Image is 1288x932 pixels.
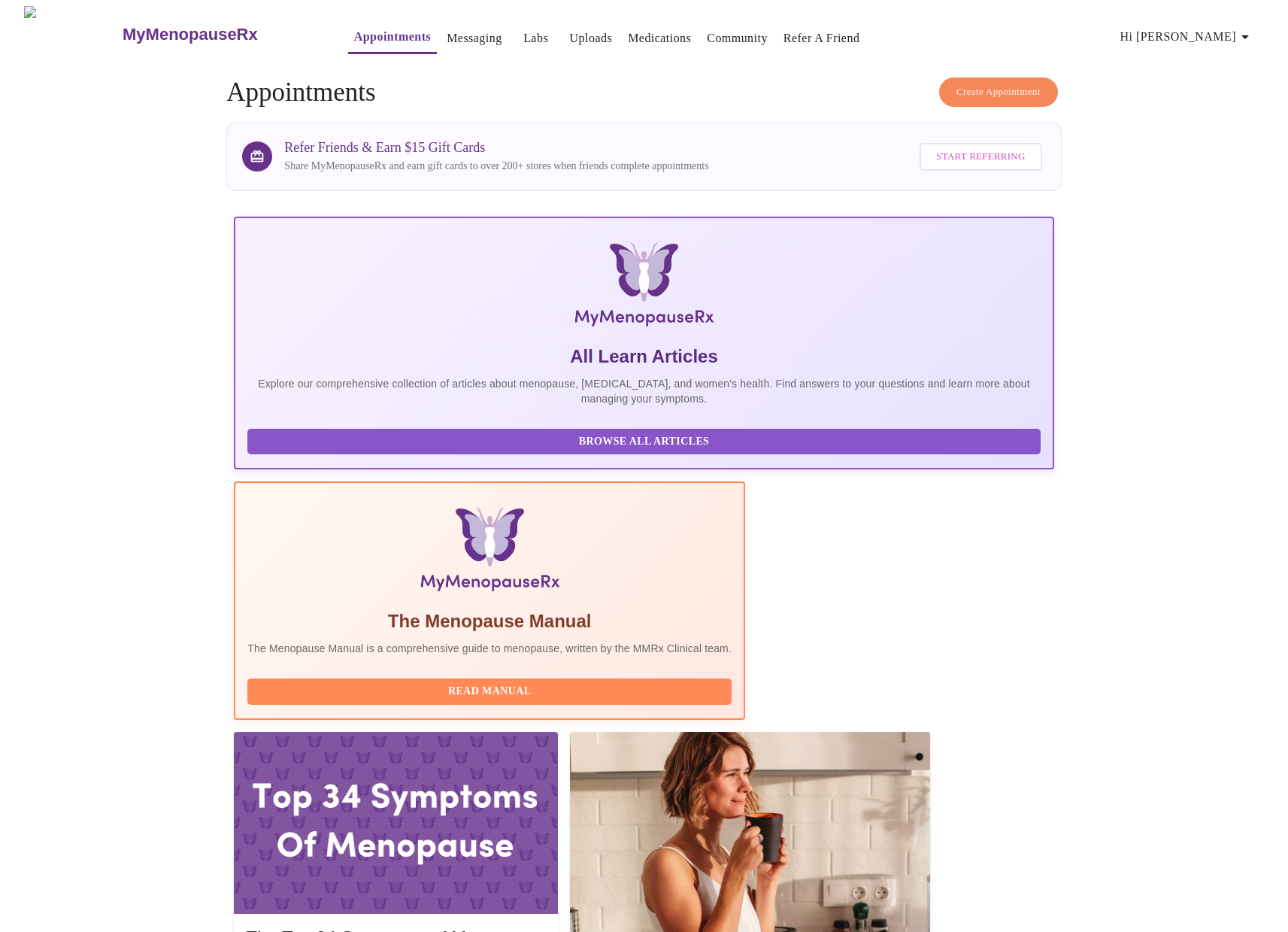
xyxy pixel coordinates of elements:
[262,433,1025,451] span: Browse All Articles
[247,434,1044,447] a: Browse All Articles
[447,28,502,49] a: Messaging
[247,679,732,705] button: Read Manual
[247,609,732,633] h5: The Menopause Manual
[956,83,1041,101] span: Create Appointment
[570,28,613,49] a: Uploads
[777,23,866,53] button: Refer a Friend
[247,684,735,697] a: Read Manual
[1114,22,1260,52] button: Hi [PERSON_NAME]
[284,159,708,174] p: Share MyMenopauseRx and earn gift cards to over 200+ stores when friends complete appointments
[916,135,1045,178] a: Start Referring
[523,28,548,49] a: Labs
[24,6,121,62] img: MyMenopauseRx Logo
[354,26,431,47] a: Appointments
[226,77,1061,108] h4: Appointments
[707,28,768,49] a: Community
[701,23,774,53] button: Community
[564,23,619,53] button: Uploads
[247,641,732,656] p: The Menopause Manual is a comprehensive guide to menopause, written by the MMRx Clinical team.
[123,25,258,44] h3: MyMenopauseRx
[247,429,1040,455] button: Browse All Articles
[284,140,708,156] h3: Refer Friends & Earn $15 Gift Cards
[939,77,1058,107] button: Create Appointment
[262,682,717,701] span: Read Manual
[348,22,437,54] button: Appointments
[936,148,1025,165] span: Start Referring
[247,345,1040,369] h5: All Learn Articles
[121,8,318,61] a: MyMenopauseRx
[512,23,560,53] button: Labs
[622,23,697,53] button: Medications
[324,507,654,597] img: Menopause Manual
[783,28,860,49] a: Refer a Friend
[628,28,691,49] a: Medications
[441,23,508,53] button: Messaging
[1120,26,1254,47] span: Hi [PERSON_NAME]
[247,376,1040,406] p: Explore our comprehensive collection of articles about menopause, [MEDICAL_DATA], and women's hea...
[920,143,1041,171] button: Start Referring
[371,242,917,332] img: MyMenopauseRx Logo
